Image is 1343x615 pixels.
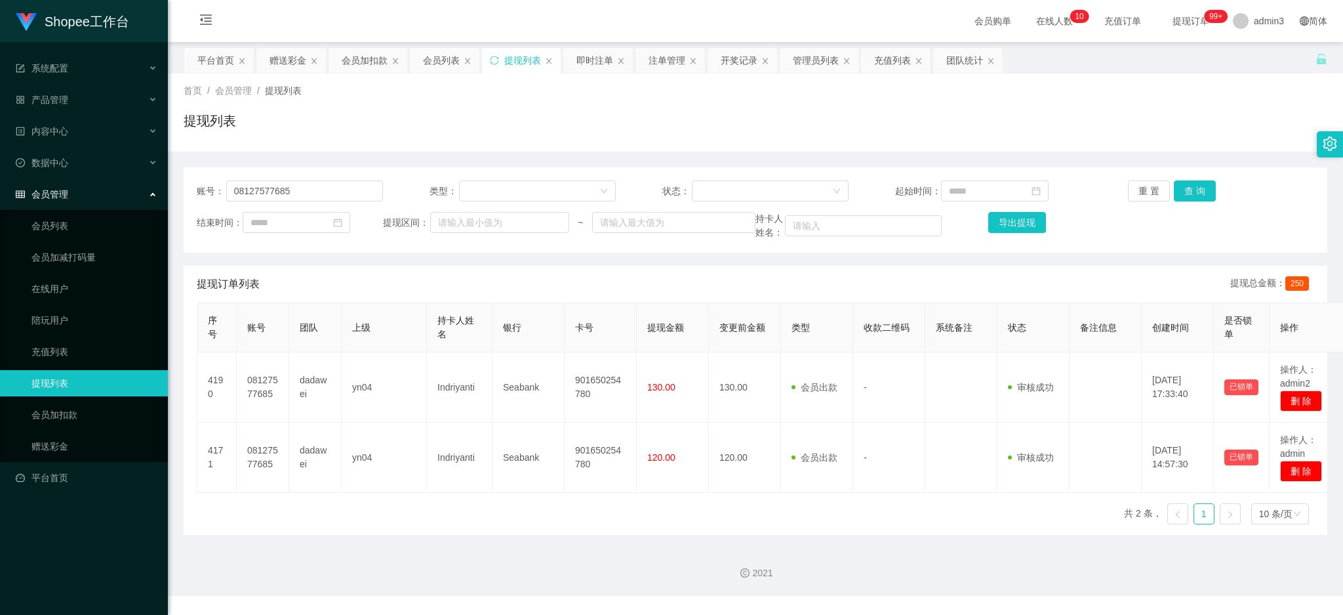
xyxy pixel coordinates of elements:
[545,57,553,65] i: 图标: close
[16,126,68,137] span: 内容中心
[647,322,684,333] span: 提现金额
[987,57,995,65] i: 图标: close
[31,213,157,239] a: 会员列表
[427,352,492,423] td: Indriyanti
[265,85,302,96] span: 提现列表
[237,423,289,493] td: 08127577685
[352,322,371,333] span: 上级
[946,48,983,73] div: 团队统计
[31,339,157,365] a: 充值列表
[647,382,675,392] span: 130.00
[1259,504,1293,524] div: 10 条/页
[208,315,217,339] span: 序号
[427,423,492,493] td: Indriyanti
[874,48,911,73] div: 充值列表
[565,423,637,493] td: 901650254780
[689,57,697,65] i: 图标: close
[16,189,68,200] span: 会员管理
[1280,461,1322,482] button: 删 除
[1230,276,1314,292] div: 提现总金额：
[592,212,755,233] input: 请输入最大值为
[600,187,608,196] i: 图标: down
[16,127,25,136] i: 图标: profile
[895,184,941,198] span: 起始时间：
[16,63,68,74] span: 系统配置
[740,568,750,578] i: 图标: copyright
[1166,16,1216,26] span: 提现订单
[342,48,388,73] div: 会员加扣款
[184,85,202,96] span: 首页
[342,423,427,493] td: yn04
[915,57,923,65] i: 图标: close
[31,433,157,459] a: 赠送彩金
[792,382,837,392] span: 会员出款
[1280,322,1298,333] span: 操作
[197,216,243,230] span: 结束时间：
[503,322,521,333] span: 银行
[864,382,867,392] span: -
[45,1,129,43] h1: Shopee工作台
[565,352,637,423] td: 901650254780
[793,48,839,73] div: 管理员列表
[1008,382,1054,392] span: 审核成功
[437,315,474,339] span: 持卡人姓名
[16,95,68,105] span: 产品管理
[1193,503,1214,524] li: 1
[988,212,1046,233] button: 导出提现
[16,190,25,199] i: 图标: table
[1030,16,1079,26] span: 在线人数
[1315,53,1327,65] i: 图标: unlock
[1293,510,1301,519] i: 图标: down
[833,187,841,196] i: 图标: down
[755,212,785,240] span: 持卡人姓名：
[649,48,685,73] div: 注单管理
[1079,10,1084,23] p: 0
[289,423,342,493] td: dadawei
[647,452,675,463] span: 120.00
[270,48,306,73] div: 赠送彩金
[16,16,129,26] a: Shopee工作台
[1080,322,1117,333] span: 备注信息
[1220,503,1241,524] li: 下一页
[333,218,342,227] i: 图标: calendar
[257,85,260,96] span: /
[1032,186,1041,196] i: 图标: calendar
[1174,180,1216,201] button: 查 询
[1224,379,1258,395] button: 已锁单
[31,402,157,428] a: 会员加扣款
[16,95,25,104] i: 图标: appstore-o
[16,13,37,32] img: logo.9652507e.png
[617,57,625,65] i: 图标: close
[575,322,593,333] span: 卡号
[16,465,157,491] a: 图标: dashboard平台首页
[1008,452,1054,463] span: 审核成功
[864,322,910,333] span: 收款二维码
[1142,423,1214,493] td: [DATE] 14:57:30
[1280,391,1322,412] button: 删 除
[864,452,867,463] span: -
[1075,10,1079,23] p: 1
[1152,322,1189,333] span: 创建时间
[31,307,157,333] a: 陪玩用户
[383,216,430,230] span: 提现区间：
[197,423,237,493] td: 4171
[184,1,228,43] i: 图标: menu-fold
[1098,16,1148,26] span: 充值订单
[1285,276,1309,291] span: 250
[709,352,781,423] td: 130.00
[490,56,499,65] i: 图标: sync
[430,212,569,233] input: 请输入最小值为
[709,423,781,493] td: 120.00
[492,352,565,423] td: Seabank
[464,57,471,65] i: 图标: close
[197,276,260,292] span: 提现订单列表
[31,244,157,270] a: 会员加减打码量
[1323,137,1337,151] i: 图标: setting
[197,352,237,423] td: 4190
[785,215,942,236] input: 请输入
[1194,504,1214,524] a: 1
[310,57,318,65] i: 图标: close
[1300,16,1309,26] i: 图标: global
[1128,180,1170,201] button: 重 置
[761,57,769,65] i: 图标: close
